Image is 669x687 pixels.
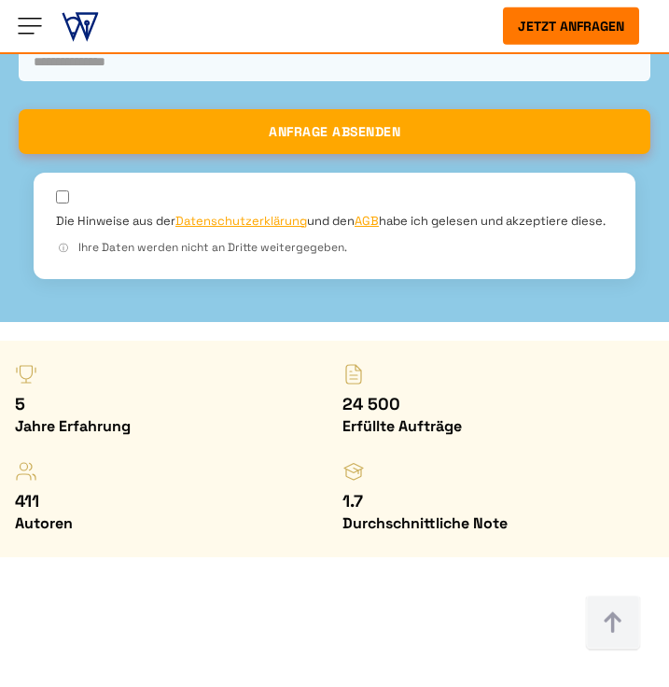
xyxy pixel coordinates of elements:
[585,596,641,652] img: button top
[342,393,648,415] strong: 24 500
[342,460,365,483] img: Durchschnittliche Note
[15,490,320,512] strong: 411
[15,415,320,438] span: Jahre Erfahrung
[342,512,648,535] span: Durchschnittliche Note
[15,512,320,535] span: Autoren
[355,213,379,229] a: AGB
[15,393,320,415] strong: 5
[15,11,45,41] img: Menu open
[342,415,648,438] span: Erfüllte Aufträge
[175,213,307,229] a: Datenschutzerklärung
[342,490,648,512] strong: 1.7
[503,7,639,45] button: Jetzt anfragen
[56,241,71,256] span: ⓘ
[62,7,99,45] img: ghostwriter-österreich
[15,460,37,483] img: Autoren
[56,239,613,257] div: Ihre Daten werden nicht an Dritte weitergegeben.
[56,213,606,230] label: Die Hinweise aus der und den habe ich gelesen und akzeptiere diese.
[15,363,37,386] img: Jahre Erfahrung
[342,363,365,386] img: Erfüllte Aufträge
[19,109,650,154] button: ANFRAGE ABSENDEN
